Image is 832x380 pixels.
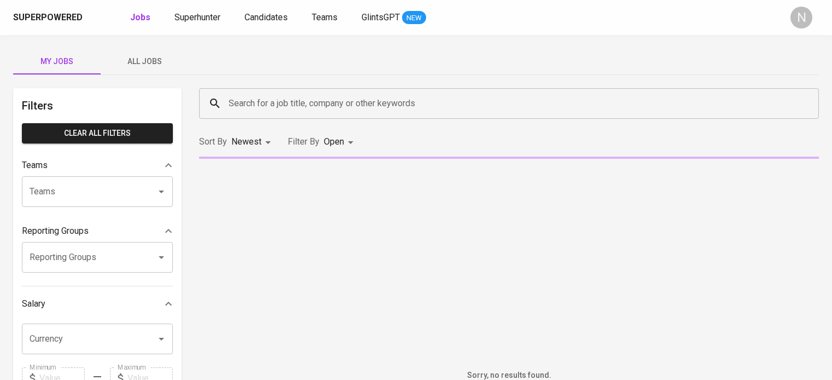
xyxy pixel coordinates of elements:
p: Filter By [288,135,319,148]
img: yH5BAEAAAAALAAAAAABAAEAAAIBRAA7 [427,189,591,354]
div: Salary [22,293,173,315]
span: Clear All filters [31,126,164,140]
button: Open [154,184,169,199]
b: Jobs [130,12,150,22]
a: Superpoweredapp logo [13,9,100,26]
p: Teams [22,159,48,172]
span: My Jobs [20,55,94,68]
p: Sort By [199,135,227,148]
span: Open [324,136,344,147]
div: Reporting Groups [22,220,173,242]
button: Clear All filters [22,123,173,143]
p: Newest [231,135,261,148]
div: Superpowered [13,11,83,24]
span: Teams [312,12,338,22]
a: Jobs [130,11,153,25]
span: Superhunter [174,12,220,22]
div: N [790,7,812,28]
span: All Jobs [107,55,182,68]
p: Salary [22,297,45,310]
span: GlintsGPT [362,12,400,22]
a: Superhunter [174,11,223,25]
span: Candidates [245,12,288,22]
div: Newest [231,132,275,152]
h6: Filters [22,97,173,114]
a: GlintsGPT NEW [362,11,426,25]
button: Open [154,250,169,265]
p: Reporting Groups [22,224,89,238]
img: app logo [85,9,100,26]
span: NEW [402,13,426,24]
a: Teams [312,11,340,25]
a: Candidates [245,11,290,25]
div: Teams [22,154,173,176]
button: Open [154,331,169,347]
div: Open [324,132,357,152]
